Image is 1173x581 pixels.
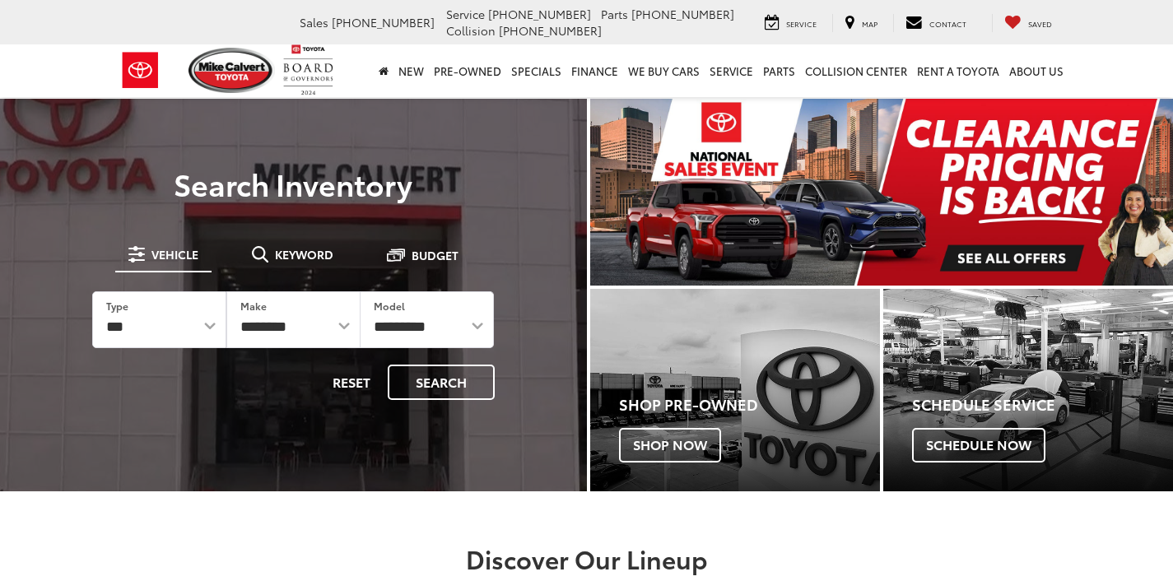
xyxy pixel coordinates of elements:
[786,18,817,29] span: Service
[705,44,758,97] a: Service
[412,249,458,261] span: Budget
[69,167,518,200] h3: Search Inventory
[893,14,979,32] a: Contact
[800,44,912,97] a: Collision Center
[566,44,623,97] a: Finance
[109,44,171,97] img: Toyota
[118,545,1056,572] h2: Discover Our Lineup
[106,299,128,313] label: Type
[446,22,496,39] span: Collision
[374,299,405,313] label: Model
[832,14,890,32] a: Map
[240,299,267,313] label: Make
[319,365,384,400] button: Reset
[631,6,734,22] span: [PHONE_NUMBER]
[300,14,328,30] span: Sales
[601,6,628,22] span: Parts
[862,18,877,29] span: Map
[332,14,435,30] span: [PHONE_NUMBER]
[992,14,1064,32] a: My Saved Vehicles
[275,249,333,260] span: Keyword
[393,44,429,97] a: New
[499,22,602,39] span: [PHONE_NUMBER]
[752,14,829,32] a: Service
[429,44,506,97] a: Pre-Owned
[1004,44,1068,97] a: About Us
[1028,18,1052,29] span: Saved
[619,428,721,462] span: Shop Now
[912,44,1004,97] a: Rent a Toyota
[374,44,393,97] a: Home
[929,18,966,29] span: Contact
[619,397,880,413] h4: Shop Pre-Owned
[623,44,705,97] a: WE BUY CARS
[590,289,880,492] div: Toyota
[446,6,485,22] span: Service
[590,289,880,492] a: Shop Pre-Owned Shop Now
[758,44,800,97] a: Parts
[883,289,1173,492] div: Toyota
[189,48,276,93] img: Mike Calvert Toyota
[388,365,495,400] button: Search
[506,44,566,97] a: Specials
[883,289,1173,492] a: Schedule Service Schedule Now
[151,249,198,260] span: Vehicle
[488,6,591,22] span: [PHONE_NUMBER]
[912,428,1045,462] span: Schedule Now
[912,397,1173,413] h4: Schedule Service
